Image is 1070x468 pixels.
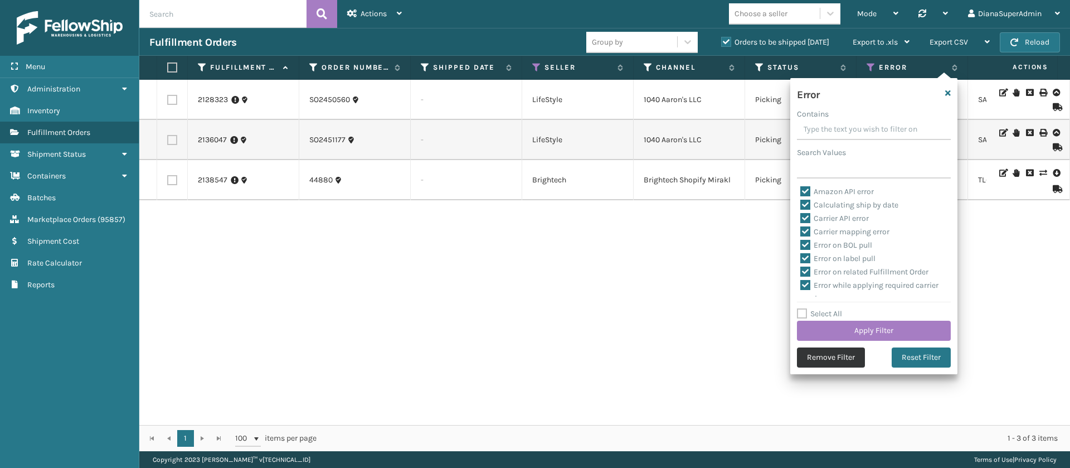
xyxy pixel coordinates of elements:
[892,348,951,368] button: Reset Filter
[149,36,236,49] h3: Fulfillment Orders
[1026,129,1033,137] i: Cancel Fulfillment Order
[544,62,612,73] label: Seller
[999,169,1006,177] i: Edit
[745,80,857,120] td: Picking
[634,80,745,120] td: 1040 Aaron's LLC
[1053,167,1059,178] i: Pull Label
[745,120,857,160] td: Picking
[745,160,857,200] td: Picking
[797,321,951,341] button: Apply Filter
[797,120,951,140] input: Type the text you wish to filter on
[27,171,66,181] span: Containers
[309,94,350,105] a: SO2450560
[800,254,876,263] label: Error on label pull
[1053,143,1059,151] i: Mark as Shipped
[978,175,1024,185] a: TL-LBRA-BLK
[857,9,877,18] span: Mode
[592,36,623,48] div: Group by
[1053,89,1059,97] i: Upload BOL
[27,193,56,202] span: Batches
[153,451,310,468] p: Copyright 2023 [PERSON_NAME]™ v [TECHNICAL_ID]
[309,175,333,186] a: 44880
[522,80,634,120] td: LifeStyle
[27,258,82,268] span: Rate Calculator
[999,89,1006,97] i: Edit
[210,62,278,73] label: Fulfillment Order Id
[1053,185,1059,193] i: Mark as Shipped
[198,175,227,186] a: 2138547
[27,280,55,290] span: Reports
[332,433,1058,444] div: 1 - 3 of 3 items
[767,62,835,73] label: Status
[27,128,90,137] span: Fulfillment Orders
[735,8,787,20] div: Choose a seller
[27,237,79,246] span: Shipment Cost
[98,215,125,224] span: ( 95857 )
[797,348,865,368] button: Remove Filter
[235,433,252,444] span: 100
[978,135,1042,144] a: SA-HPTSA3TM3011
[800,200,898,210] label: Calculating ship by date
[522,120,634,160] td: LifeStyle
[27,84,80,94] span: Administration
[800,187,874,196] label: Amazon API error
[309,134,346,146] a: SO2451177
[27,149,86,159] span: Shipment Status
[797,85,820,102] h4: Error
[800,281,938,303] label: Error while applying required carrier service
[978,95,1042,104] a: SA-HPTSA3TM3011
[800,214,869,223] label: Carrier API error
[797,309,842,319] label: Select All
[656,62,723,73] label: Channel
[797,108,829,120] label: Contains
[977,58,1055,76] span: Actions
[1026,89,1033,97] i: Cancel Fulfillment Order
[411,80,522,120] td: -
[1000,32,1060,52] button: Reload
[974,456,1013,464] a: Terms of Use
[634,120,745,160] td: 1040 Aaron's LLC
[1039,169,1046,177] i: Change shipping
[974,451,1057,468] div: |
[800,240,872,250] label: Error on BOL pull
[198,134,227,146] a: 2136047
[235,430,317,447] span: items per page
[800,267,928,277] label: Error on related Fulfillment Order
[411,160,522,200] td: -
[1013,89,1019,97] i: On Hold
[1026,169,1033,177] i: Cancel Fulfillment Order
[27,106,60,115] span: Inventory
[1039,89,1046,97] i: Print BOL
[800,227,889,237] label: Carrier mapping error
[721,37,829,47] label: Orders to be shipped [DATE]
[522,160,634,200] td: Brightech
[930,37,968,47] span: Export CSV
[634,160,745,200] td: Brightech Shopify Mirakl
[1014,456,1057,464] a: Privacy Policy
[17,11,123,45] img: logo
[322,62,389,73] label: Order Number
[26,62,45,71] span: Menu
[1013,169,1019,177] i: On Hold
[1013,129,1019,137] i: On Hold
[411,120,522,160] td: -
[433,62,500,73] label: Shipped Date
[1053,129,1059,137] i: Upload BOL
[999,129,1006,137] i: Edit
[879,62,946,73] label: Error
[27,215,96,224] span: Marketplace Orders
[1053,103,1059,111] i: Mark as Shipped
[198,94,228,105] a: 2128323
[177,430,194,447] a: 1
[797,147,846,158] label: Search Values
[1039,129,1046,137] i: Print BOL
[361,9,387,18] span: Actions
[853,37,898,47] span: Export to .xls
